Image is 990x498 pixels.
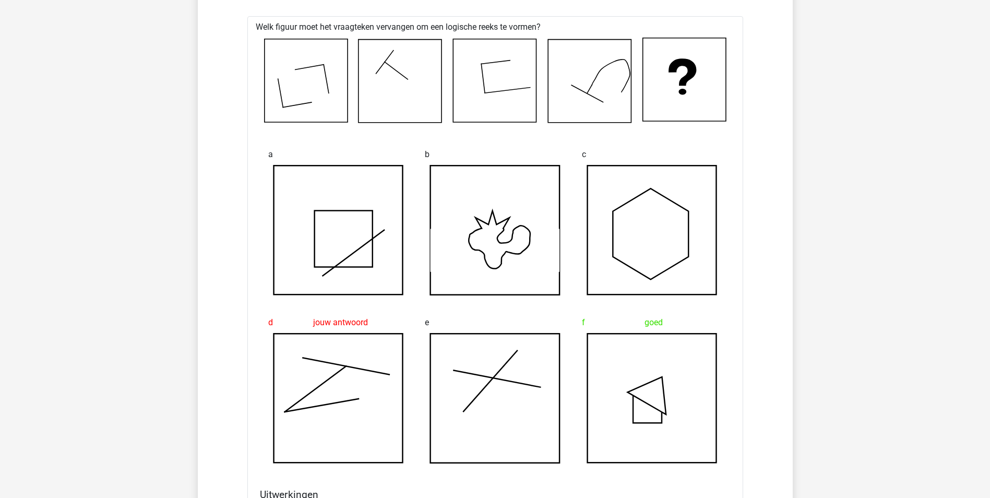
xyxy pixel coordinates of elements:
span: f [582,312,585,333]
span: a [268,144,273,165]
div: goed [582,312,722,333]
div: jouw antwoord [268,312,409,333]
span: e [425,312,429,333]
span: b [425,144,430,165]
span: c [582,144,586,165]
span: d [268,312,273,333]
